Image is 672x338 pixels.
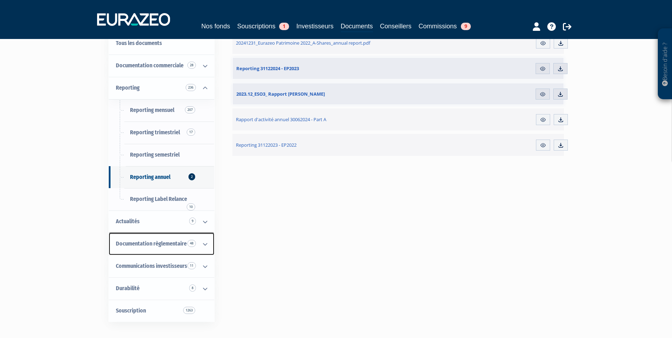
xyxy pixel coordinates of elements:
a: Reporting semestriel [109,144,214,166]
a: 20241231_Eurazeo Patrimoine 2022_A-Shares_annual report.pdf [232,32,441,54]
p: Besoin d'aide ? [661,32,669,96]
img: eye.svg [540,142,546,148]
span: Reporting mensuel [130,107,174,113]
img: eye.svg [540,91,546,97]
span: Souscription [116,307,146,314]
a: Reporting Label Relance10 [109,188,214,210]
img: eye.svg [540,40,546,46]
span: Reporting 31122024 - EP2023 [236,65,299,72]
span: Reporting annuel [130,174,170,180]
span: 9 [189,218,196,225]
span: Documentation commerciale [116,62,183,69]
span: Reporting [116,84,140,91]
span: 28 [187,62,196,69]
a: Rapport d'activité annuel 30062024 - Part A [232,108,441,130]
a: Reporting trimestriel17 [109,122,214,144]
a: Communications investisseurs 11 [109,255,214,277]
a: Souscriptions1 [237,21,289,31]
img: download.svg [558,117,564,123]
span: Reporting semestriel [130,151,180,158]
span: 9 [461,23,471,30]
span: Actualités [116,218,140,225]
span: 10 [187,203,195,210]
a: Reporting 31122024 - EP2023 [233,58,441,79]
a: Reporting 31122023 - EP2022 [232,134,441,156]
span: Rapport d'activité annuel 30062024 - Part A [236,116,326,123]
span: Documentation règlementaire [116,240,187,247]
img: download.svg [558,142,564,148]
img: download.svg [557,66,564,72]
a: Documents [341,21,373,32]
span: 1263 [183,307,195,314]
img: download.svg [558,40,564,46]
a: 2023.12_ESO3_ Rapport [PERSON_NAME] [233,83,441,105]
span: Durabilité [116,285,140,292]
img: download.svg [557,91,564,97]
span: 11 [187,262,196,269]
span: Reporting 31122023 - EP2022 [236,142,297,148]
a: Actualités 9 [109,210,214,233]
img: eye.svg [540,66,546,72]
img: eye.svg [540,117,546,123]
a: Durabilité 8 [109,277,214,300]
a: Reporting annuel2 [109,166,214,188]
a: Documentation commerciale 28 [109,55,214,77]
span: 1 [279,23,289,30]
span: 2 [188,173,195,180]
span: 236 [186,84,196,91]
a: Reporting mensuel207 [109,99,214,122]
span: 48 [187,240,196,247]
span: Reporting trimestriel [130,129,180,136]
span: 20241231_Eurazeo Patrimoine 2022_A-Shares_annual report.pdf [236,40,370,46]
a: Tous les documents [109,32,214,55]
span: 8 [189,285,196,292]
a: Documentation règlementaire 48 [109,233,214,255]
span: Communications investisseurs [116,263,187,269]
a: Commissions9 [419,21,471,31]
a: Reporting 236 [109,77,214,99]
img: 1732889491-logotype_eurazeo_blanc_rvb.png [97,13,170,26]
span: 207 [185,106,195,113]
span: 17 [187,129,195,136]
a: Nos fonds [201,21,230,31]
a: Investisseurs [296,21,333,31]
a: Souscription1263 [109,300,214,322]
a: Conseillers [380,21,412,31]
span: 2023.12_ESO3_ Rapport [PERSON_NAME] [236,91,325,97]
span: Reporting Label Relance [130,196,187,202]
